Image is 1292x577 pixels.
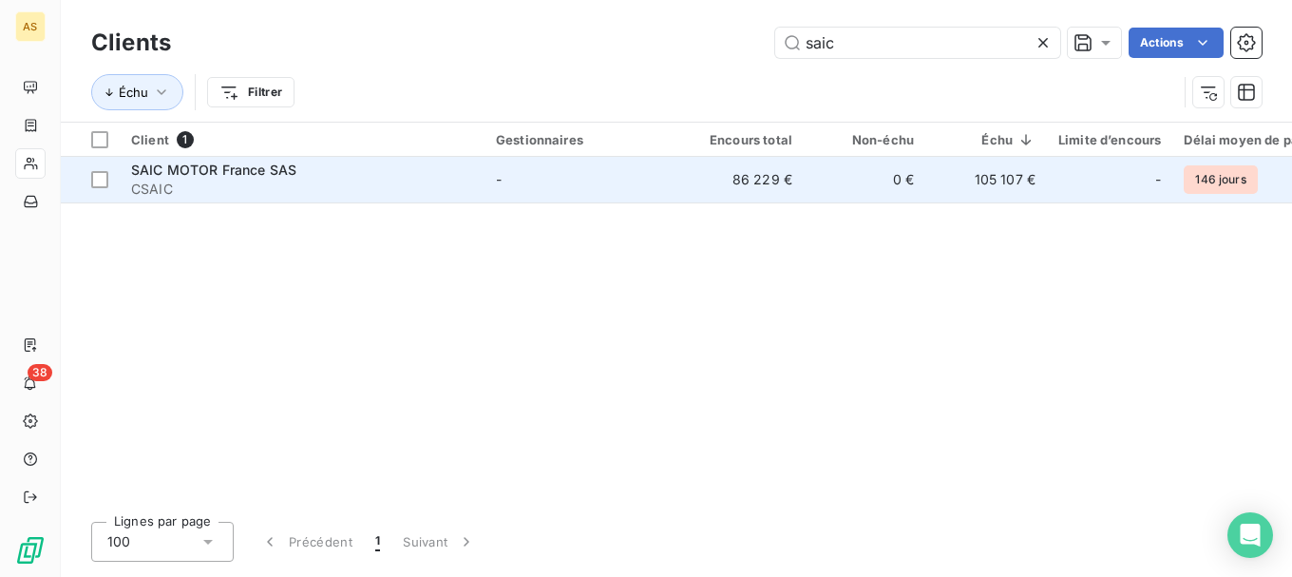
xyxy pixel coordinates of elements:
button: Suivant [391,522,487,562]
div: Limite d’encours [1058,132,1161,147]
td: 0 € [804,157,925,202]
span: - [496,171,502,187]
td: 105 107 € [925,157,1047,202]
span: - [1155,170,1161,189]
button: 1 [364,522,391,562]
span: Client [131,132,169,147]
td: 86 229 € [682,157,804,202]
div: Non-échu [815,132,914,147]
div: AS [15,11,46,42]
img: Logo LeanPay [15,535,46,566]
div: Gestionnaires [496,132,671,147]
span: SAIC MOTOR France SAS [131,162,296,178]
button: Actions [1129,28,1224,58]
span: 146 jours [1184,165,1257,194]
span: 100 [107,532,130,551]
span: 1 [375,532,380,551]
span: Échu [119,85,148,100]
button: Échu [91,74,183,110]
div: Encours total [693,132,792,147]
input: Rechercher [775,28,1060,58]
button: Filtrer [207,77,294,107]
h3: Clients [91,26,171,60]
span: 1 [177,131,194,148]
span: CSAIC [131,180,473,199]
div: Open Intercom Messenger [1227,512,1273,558]
div: Échu [937,132,1035,147]
button: Précédent [249,522,364,562]
span: 38 [28,364,52,381]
